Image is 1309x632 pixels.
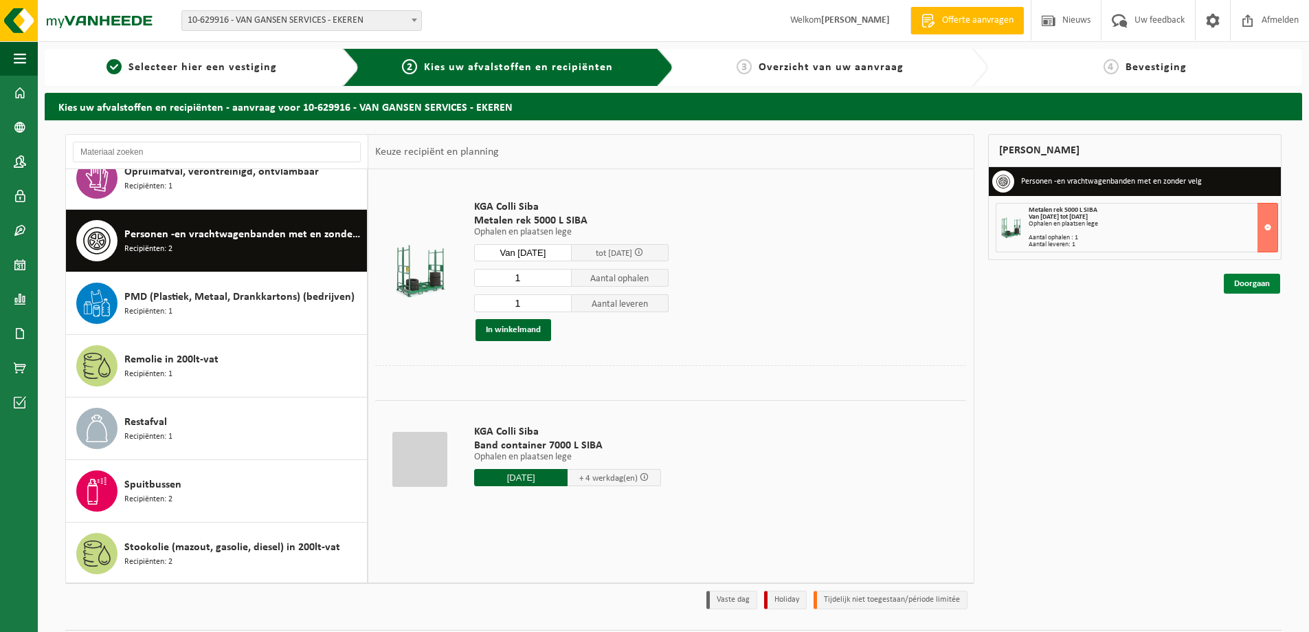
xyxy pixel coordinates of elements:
span: 1 [107,59,122,74]
span: Overzicht van uw aanvraag [759,62,904,73]
span: KGA Colli Siba [474,425,661,439]
button: PMD (Plastiek, Metaal, Drankkartons) (bedrijven) Recipiënten: 1 [66,272,368,335]
span: Spuitbussen [124,477,181,493]
h3: Personen -en vrachtwagenbanden met en zonder velg [1021,171,1202,193]
span: Recipiënten: 2 [124,556,172,569]
button: In winkelmand [476,319,551,341]
span: Recipiënten: 1 [124,368,172,381]
button: Spuitbussen Recipiënten: 2 [66,460,368,523]
span: Kies uw afvalstoffen en recipiënten [424,62,613,73]
span: Metalen rek 5000 L SIBA [474,214,669,228]
span: Stookolie (mazout, gasolie, diesel) in 200lt-vat [124,539,340,556]
div: Aantal leveren: 1 [1029,241,1278,248]
button: Remolie in 200lt-vat Recipiënten: 1 [66,335,368,397]
span: tot [DATE] [596,249,632,258]
div: Keuze recipiënt en planning [368,135,506,169]
span: 10-629916 - VAN GANSEN SERVICES - EKEREN [181,10,422,31]
h2: Kies uw afvalstoffen en recipiënten - aanvraag voor 10-629916 - VAN GANSEN SERVICES - EKEREN [45,93,1302,120]
button: Restafval Recipiënten: 1 [66,397,368,460]
span: Recipiënten: 1 [124,180,172,193]
span: Bevestiging [1126,62,1187,73]
span: KGA Colli Siba [474,200,669,214]
p: Ophalen en plaatsen lege [474,228,669,237]
a: 1Selecteer hier een vestiging [52,59,332,76]
span: + 4 werkdag(en) [579,474,638,483]
span: Band container 7000 L SIBA [474,439,661,453]
strong: Van [DATE] tot [DATE] [1029,213,1088,221]
span: Recipiënten: 1 [124,431,172,444]
span: Restafval [124,414,167,431]
div: Aantal ophalen : 1 [1029,235,1278,241]
span: 10-629916 - VAN GANSEN SERVICES - EKEREN [182,11,421,30]
span: Metalen rek 5000 L SIBA [1029,206,1097,214]
span: Personen -en vrachtwagenbanden met en zonder velg [124,226,363,243]
input: Materiaal zoeken [73,142,361,162]
span: Opruimafval, verontreinigd, ontvlambaar [124,164,319,180]
a: Doorgaan [1224,274,1280,294]
div: Ophalen en plaatsen lege [1029,221,1278,228]
li: Tijdelijk niet toegestaan/période limitée [814,591,967,609]
span: Aantal ophalen [572,269,669,287]
span: Remolie in 200lt-vat [124,351,219,368]
button: Personen -en vrachtwagenbanden met en zonder velg Recipiënten: 2 [66,210,368,272]
li: Vaste dag [706,591,757,609]
button: Stookolie (mazout, gasolie, diesel) in 200lt-vat Recipiënten: 2 [66,523,368,585]
button: Opruimafval, verontreinigd, ontvlambaar Recipiënten: 1 [66,147,368,210]
li: Holiday [764,591,807,609]
a: Offerte aanvragen [910,7,1024,34]
span: PMD (Plastiek, Metaal, Drankkartons) (bedrijven) [124,289,355,305]
p: Ophalen en plaatsen lege [474,453,661,462]
div: [PERSON_NAME] [988,134,1282,167]
span: Aantal leveren [572,294,669,312]
span: Recipiënten: 1 [124,305,172,318]
span: Offerte aanvragen [939,14,1017,28]
span: 2 [402,59,417,74]
input: Selecteer datum [474,244,572,261]
input: Selecteer datum [474,469,568,486]
span: Recipiënten: 2 [124,493,172,506]
span: Selecteer hier een vestiging [128,62,277,73]
span: 4 [1104,59,1119,74]
span: Recipiënten: 2 [124,243,172,256]
strong: [PERSON_NAME] [821,15,890,25]
span: 3 [737,59,752,74]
